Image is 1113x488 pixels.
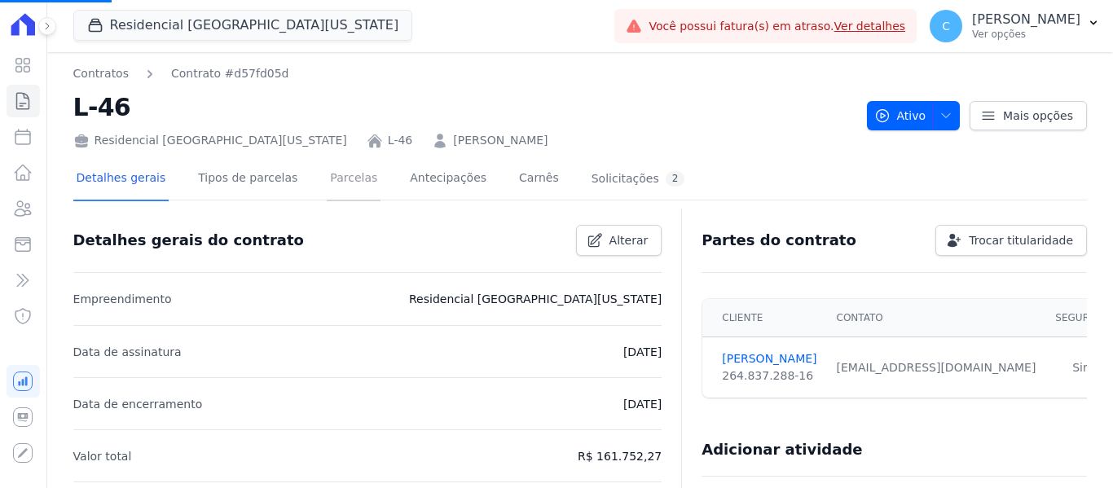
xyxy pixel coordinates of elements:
span: Você possui fatura(s) em atraso. [649,18,905,35]
p: Data de encerramento [73,394,203,414]
h3: Partes do contrato [702,231,856,250]
a: Solicitações2 [588,158,688,201]
a: Contrato #d57fd05d [171,65,289,82]
h2: L-46 [73,89,854,125]
div: Solicitações [592,171,685,187]
span: Mais opções [1003,108,1073,124]
a: Ver detalhes [834,20,906,33]
a: Alterar [576,225,662,256]
p: Ver opções [972,28,1080,41]
a: Parcelas [327,158,381,201]
p: Empreendimento [73,289,172,309]
p: Data de assinatura [73,342,182,362]
nav: Breadcrumb [73,65,854,82]
a: Antecipações [407,158,490,201]
span: C [942,20,950,32]
nav: Breadcrumb [73,65,289,82]
a: Carnês [516,158,562,201]
button: Residencial [GEOGRAPHIC_DATA][US_STATE] [73,10,413,41]
a: Detalhes gerais [73,158,169,201]
p: [DATE] [623,394,662,414]
th: Cliente [702,299,826,337]
button: Ativo [867,101,961,130]
p: Residencial [GEOGRAPHIC_DATA][US_STATE] [409,289,662,309]
p: R$ 161.752,27 [578,446,662,466]
a: Mais opções [970,101,1087,130]
div: Residencial [GEOGRAPHIC_DATA][US_STATE] [73,132,347,149]
div: 2 [666,171,685,187]
a: Tipos de parcelas [195,158,301,201]
h3: Detalhes gerais do contrato [73,231,304,250]
a: Trocar titularidade [935,225,1087,256]
span: Ativo [874,101,926,130]
a: [PERSON_NAME] [453,132,548,149]
h3: Adicionar atividade [702,440,862,459]
a: Contratos [73,65,129,82]
div: [EMAIL_ADDRESS][DOMAIN_NAME] [837,359,1036,376]
a: L-46 [388,132,412,149]
span: Alterar [609,232,649,248]
th: Contato [827,299,1046,337]
p: [DATE] [623,342,662,362]
button: C [PERSON_NAME] Ver opções [917,3,1113,49]
div: 264.837.288-16 [722,367,816,385]
p: Valor total [73,446,132,466]
p: [PERSON_NAME] [972,11,1080,28]
span: Trocar titularidade [969,232,1073,248]
a: [PERSON_NAME] [722,350,816,367]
